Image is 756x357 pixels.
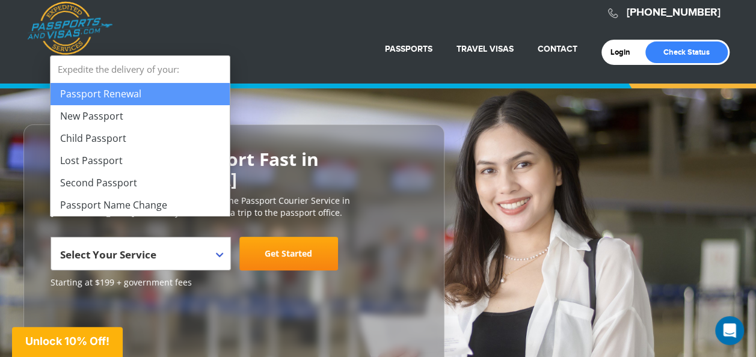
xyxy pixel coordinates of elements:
iframe: Customer reviews powered by Trustpilot [51,294,141,355]
span: Select Your Service [51,237,231,270]
a: Contact [538,44,577,54]
a: Passports & [DOMAIN_NAME] [27,1,112,55]
li: Child Passport [51,127,230,150]
a: Login [610,47,639,57]
p: [DOMAIN_NAME] is the #1 most trusted online Passport Courier Service in [GEOGRAPHIC_DATA]. We sav... [51,195,417,219]
li: New Passport [51,105,230,127]
a: Check Status [645,41,728,63]
div: Unlock 10% Off! [12,327,123,357]
li: Lost Passport [51,150,230,172]
span: Select Your Service [60,248,156,261]
li: Second Passport [51,172,230,194]
a: Passports [385,44,432,54]
li: Expedite the delivery of your: [51,56,230,216]
li: Passport Name Change [51,194,230,216]
a: [PHONE_NUMBER] [627,6,721,19]
h2: Get Your U.S. Passport Fast in [GEOGRAPHIC_DATA] [51,149,417,189]
span: Select Your Service [60,242,218,275]
span: Unlock 10% Off! [25,335,109,347]
a: Travel Visas [456,44,514,54]
div: Open Intercom Messenger [715,316,744,345]
a: Get Started [239,237,338,270]
strong: Expedite the delivery of your: [51,56,230,83]
li: Passport Renewal [51,83,230,105]
span: Starting at $199 + government fees [51,276,417,288]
